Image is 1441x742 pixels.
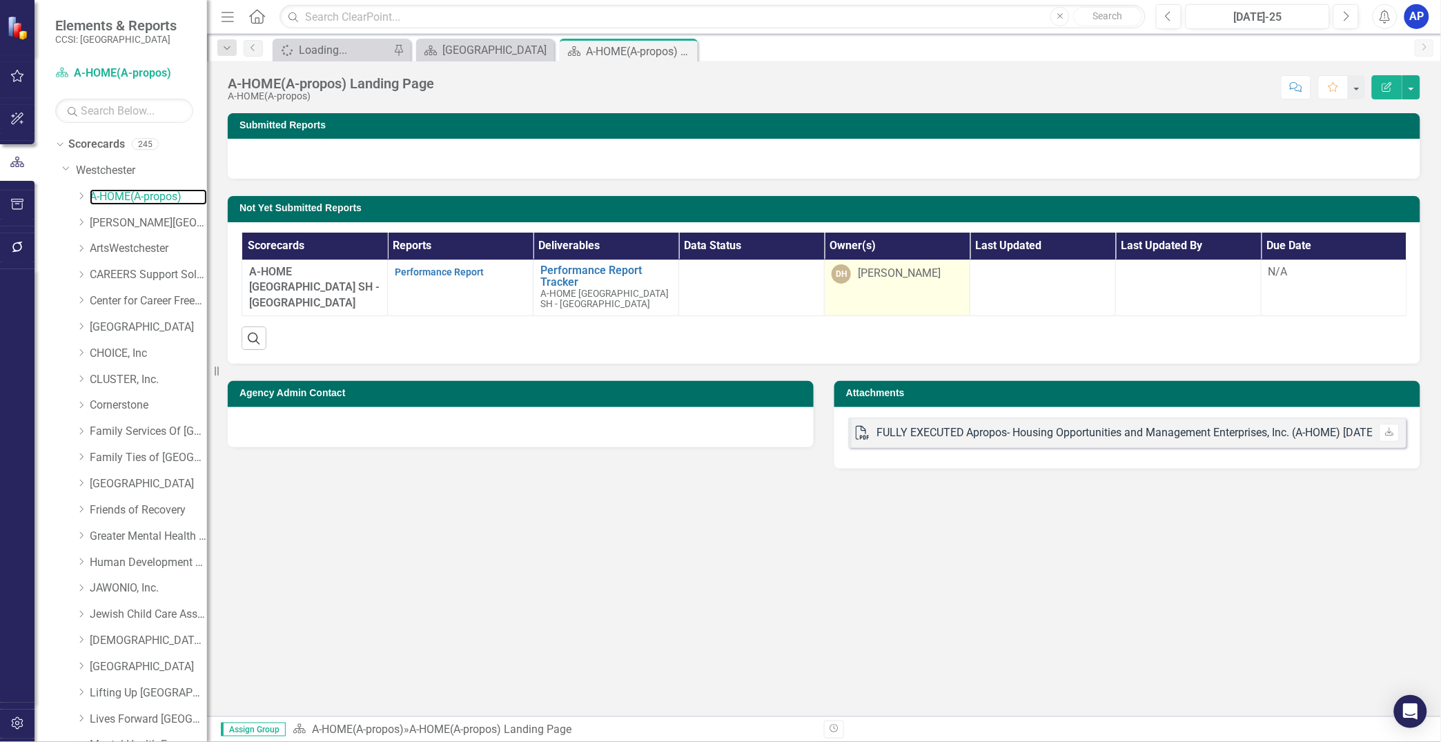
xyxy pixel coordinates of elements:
[90,241,207,257] a: ArtsWestchester
[1093,10,1123,21] span: Search
[388,260,533,316] td: Double-Click to Edit
[76,163,207,179] a: Westchester
[293,722,814,738] div: »
[132,139,159,150] div: 245
[239,203,1413,213] h3: Not Yet Submitted Reports
[846,388,1413,398] h3: Attachments
[90,607,207,623] a: Jewish Child Care Association
[1190,9,1325,26] div: [DATE]-25
[299,41,390,59] div: Loading...
[228,91,434,101] div: A-HOME(A-propos)
[90,502,207,518] a: Friends of Recovery
[90,712,207,728] a: Lives Forward [GEOGRAPHIC_DATA]
[90,320,207,335] a: [GEOGRAPHIC_DATA]
[228,76,434,91] div: A-HOME(A-propos) Landing Page
[90,189,207,205] a: A-HOME(A-propos)
[90,398,207,413] a: Cornerstone
[825,260,970,316] td: Double-Click to Edit
[90,215,207,231] a: [PERSON_NAME][GEOGRAPHIC_DATA]
[68,137,125,153] a: Scorecards
[1268,264,1400,280] div: N/A
[55,99,193,123] input: Search Below...
[90,555,207,571] a: Human Development Svcs of West
[239,120,1413,130] h3: Submitted Reports
[409,723,571,736] div: A-HOME(A-propos) Landing Page
[90,580,207,596] a: JAWONIO, Inc.
[1186,4,1330,29] button: [DATE]-25
[832,264,851,284] div: DH
[395,266,484,277] a: Performance Report
[420,41,551,59] a: [GEOGRAPHIC_DATA]
[249,265,380,310] span: A-HOME [GEOGRAPHIC_DATA] SH - [GEOGRAPHIC_DATA]
[1404,4,1429,29] button: AP
[540,264,672,289] a: Performance Report Tracker
[90,293,207,309] a: Center for Career Freedom
[312,723,404,736] a: A-HOME(A-propos)
[90,424,207,440] a: Family Services Of [GEOGRAPHIC_DATA], Inc.
[90,372,207,388] a: CLUSTER, Inc.
[90,685,207,701] a: Lifting Up [GEOGRAPHIC_DATA]
[540,288,669,309] span: A-HOME [GEOGRAPHIC_DATA] SH - [GEOGRAPHIC_DATA]
[1073,7,1142,26] button: Search
[90,346,207,362] a: CHOICE, Inc
[90,267,207,283] a: CAREERS Support Solutions
[586,43,694,60] div: A-HOME(A-propos) Landing Page
[239,388,807,398] h3: Agency Admin Contact
[90,633,207,649] a: [DEMOGRAPHIC_DATA][GEOGRAPHIC_DATA] on the [PERSON_NAME]
[90,529,207,545] a: Greater Mental Health of [GEOGRAPHIC_DATA]
[442,41,551,59] div: [GEOGRAPHIC_DATA]
[55,17,177,34] span: Elements & Reports
[55,34,177,45] small: CCSI: [GEOGRAPHIC_DATA]
[7,16,31,40] img: ClearPoint Strategy
[858,266,941,282] div: [PERSON_NAME]
[90,450,207,466] a: Family Ties of [GEOGRAPHIC_DATA], Inc.
[221,723,286,736] span: Assign Group
[90,476,207,492] a: [GEOGRAPHIC_DATA]
[276,41,390,59] a: Loading...
[280,5,1146,29] input: Search ClearPoint...
[679,260,825,316] td: Double-Click to Edit
[1394,695,1427,728] div: Open Intercom Messenger
[90,659,207,675] a: [GEOGRAPHIC_DATA]
[533,260,679,316] td: Double-Click to Edit Right Click for Context Menu
[1262,260,1407,316] td: Double-Click to Edit
[55,66,193,81] a: A-HOME(A-propos)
